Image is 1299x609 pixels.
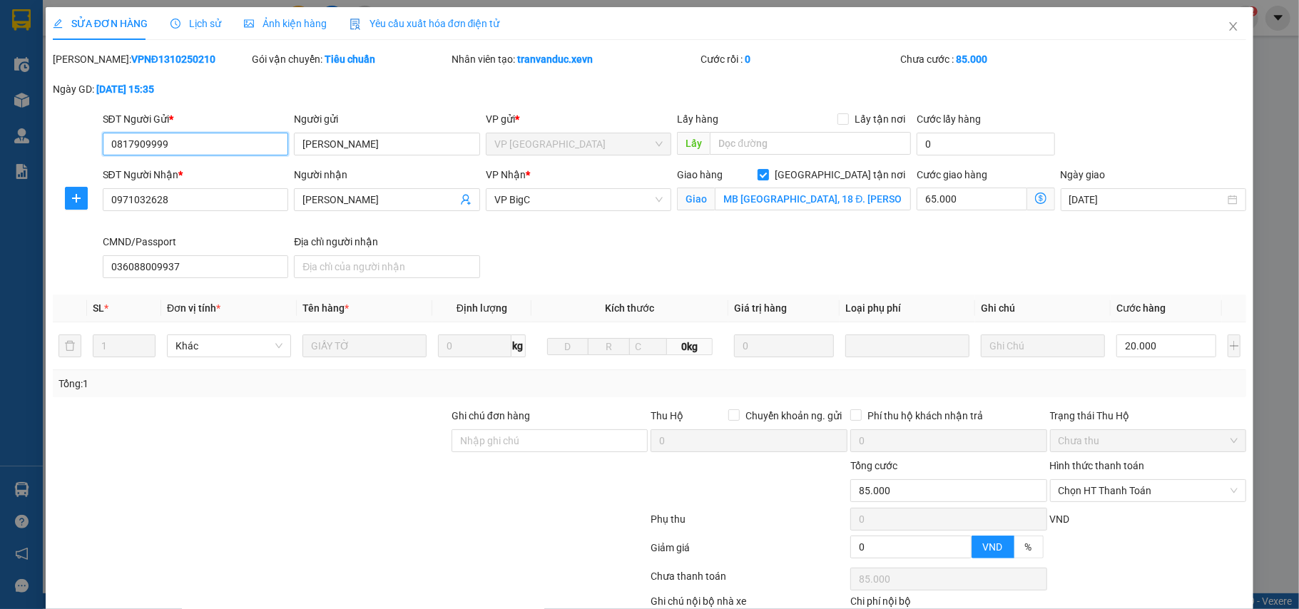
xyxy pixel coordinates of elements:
div: CMND/Passport [103,234,289,250]
div: Giảm giá [649,540,849,565]
input: Cước giao hàng [917,188,1027,210]
span: clock-circle [170,19,180,29]
span: dollar-circle [1035,193,1046,204]
div: Trạng thái Thu Hộ [1050,408,1247,424]
span: Chọn HT Thanh Toán [1059,480,1238,501]
span: Chưa thu [1059,430,1238,451]
span: Yêu cầu xuất hóa đơn điện tử [350,18,500,29]
div: SĐT Người Gửi [103,111,289,127]
b: 0 [745,53,750,65]
button: plus [65,187,88,210]
span: Kích thước [605,302,654,314]
input: Ghi chú đơn hàng [452,429,648,452]
button: delete [58,334,81,357]
span: VND [1050,513,1070,525]
div: Gói vận chuyển: [252,51,449,67]
div: Chưa cước : [900,51,1097,67]
input: VD: Bàn, Ghế [302,334,427,357]
span: user-add [460,194,472,205]
button: plus [1228,334,1241,357]
span: Giao hàng [677,169,723,180]
input: R [588,338,630,355]
b: [DATE] 15:35 [96,83,154,95]
span: % [1025,541,1032,553]
b: Tiêu chuẩn [325,53,375,65]
span: VND [983,541,1003,553]
span: Ảnh kiện hàng [244,18,327,29]
span: 0kg [667,338,713,355]
div: Phụ thu [649,511,849,536]
div: Tổng: 1 [58,376,502,391]
span: Đơn vị tính [167,302,220,314]
span: SL [93,302,104,314]
label: Hình thức thanh toán [1050,460,1145,471]
span: Cước hàng [1116,302,1166,314]
span: Thu Hộ [651,410,683,421]
span: Lấy [677,132,710,155]
span: Phí thu hộ khách nhận trả [862,408,989,424]
img: icon [350,19,361,30]
th: Loại phụ phí [840,295,975,322]
label: Cước lấy hàng [917,113,981,125]
span: Giao [677,188,715,210]
div: Người gửi [294,111,480,127]
input: Dọc đường [710,132,911,155]
span: VP Nam Định [494,133,663,155]
input: Địa chỉ của người nhận [294,255,480,278]
span: Giá trị hàng [734,302,787,314]
input: Ngày giao [1069,192,1226,208]
b: VPNĐ1310250210 [131,53,215,65]
th: Ghi chú [975,295,1111,322]
span: Lịch sử [170,18,221,29]
span: Khác [175,335,282,357]
span: Tên hàng [302,302,349,314]
label: Cước giao hàng [917,169,987,180]
div: Chưa thanh toán [649,568,849,593]
b: 85.000 [956,53,987,65]
span: picture [244,19,254,29]
div: VP gửi [486,111,672,127]
button: Close [1213,7,1253,47]
span: Tổng cước [850,460,897,471]
div: SĐT Người Nhận [103,167,289,183]
span: Chuyển khoản ng. gửi [740,408,847,424]
span: close [1228,21,1239,32]
label: Ngày giao [1061,169,1106,180]
span: VP BigC [494,189,663,210]
span: plus [66,193,87,204]
span: VP Nhận [486,169,526,180]
input: D [547,338,589,355]
div: Nhân viên tạo: [452,51,698,67]
div: Cước rồi : [701,51,897,67]
div: Ngày GD: [53,81,250,97]
input: C [629,338,667,355]
span: SỬA ĐƠN HÀNG [53,18,148,29]
input: Cước lấy hàng [917,133,1054,155]
label: Ghi chú đơn hàng [452,410,530,421]
span: [GEOGRAPHIC_DATA] tận nơi [769,167,911,183]
input: Giao tận nơi [715,188,911,210]
b: tranvanduc.xevn [517,53,593,65]
input: Ghi Chú [981,334,1105,357]
span: edit [53,19,63,29]
span: Định lượng [457,302,507,314]
span: Lấy tận nơi [849,111,911,127]
div: [PERSON_NAME]: [53,51,250,67]
div: Địa chỉ người nhận [294,234,480,250]
input: 0 [734,334,834,357]
span: Lấy hàng [677,113,718,125]
div: Người nhận [294,167,480,183]
span: kg [511,334,526,357]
